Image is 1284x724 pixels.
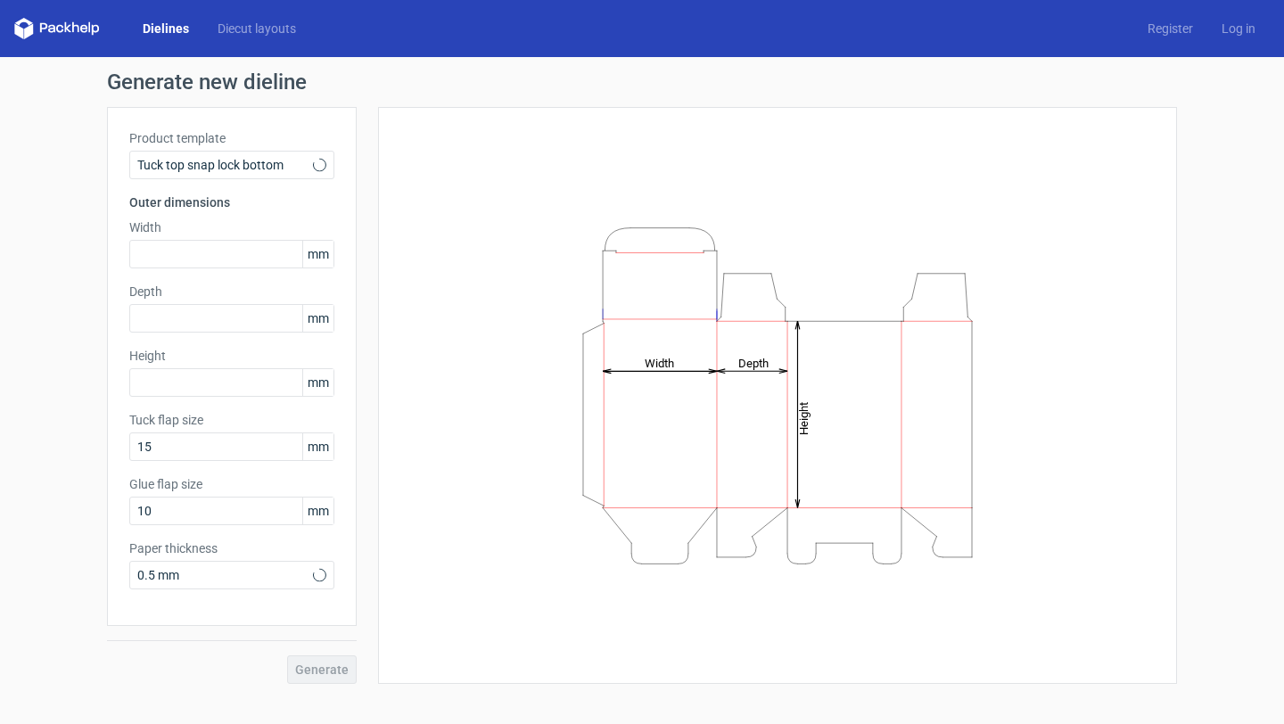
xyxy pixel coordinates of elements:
[302,498,333,524] span: mm
[129,129,334,147] label: Product template
[129,283,334,300] label: Depth
[129,347,334,365] label: Height
[137,566,313,584] span: 0.5 mm
[302,305,333,332] span: mm
[797,401,811,434] tspan: Height
[1133,20,1207,37] a: Register
[302,241,333,267] span: mm
[129,193,334,211] h3: Outer dimensions
[107,71,1177,93] h1: Generate new dieline
[137,156,313,174] span: Tuck top snap lock bottom
[1207,20,1270,37] a: Log in
[129,475,334,493] label: Glue flap size
[302,369,333,396] span: mm
[129,218,334,236] label: Width
[129,539,334,557] label: Paper thickness
[128,20,203,37] a: Dielines
[129,411,334,429] label: Tuck flap size
[738,356,769,369] tspan: Depth
[302,433,333,460] span: mm
[203,20,310,37] a: Diecut layouts
[645,356,674,369] tspan: Width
